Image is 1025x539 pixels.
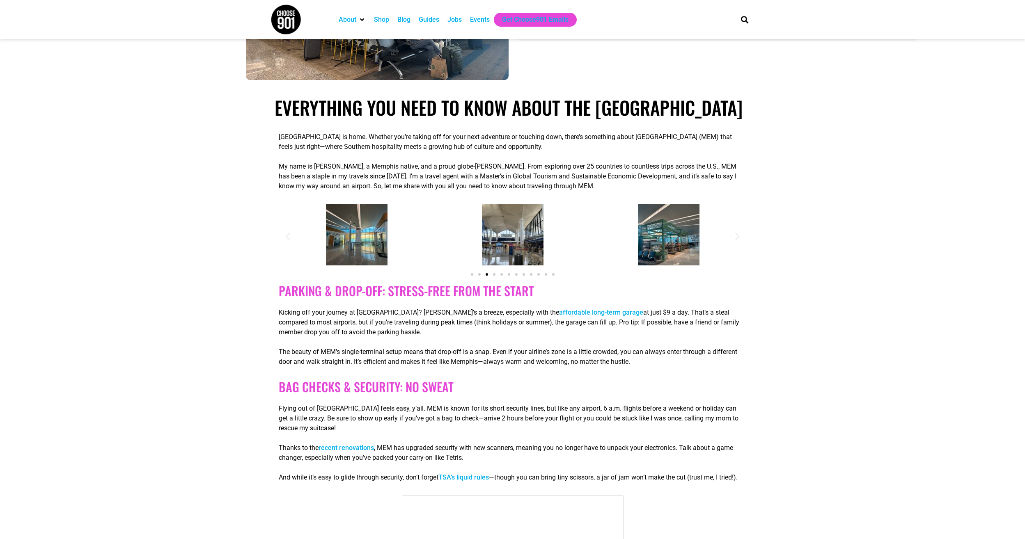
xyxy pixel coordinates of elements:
a: Guides [419,15,439,25]
span: Go to slide 9 [530,273,532,276]
div: Previous slide [283,231,293,241]
p: The beauty of MEM’s single-terminal setup means that drop-off is a snap. Even if your airline’s z... [279,347,747,367]
span: Go to slide 1 [471,273,473,276]
img: Interior view of Memphis airport terminal with a sign reading "Memphis," check-in kiosks, and pas... [482,204,543,265]
a: recent renovations [319,444,374,452]
p: Kicking off your journey at [GEOGRAPHIC_DATA]? [PERSON_NAME]’s a breeze, especially with the at j... [279,308,747,337]
div: About [335,13,370,27]
a: Get Choose901 Emails [502,15,569,25]
span: Go to slide 5 [500,273,503,276]
div: 4 / 12 [435,204,591,268]
span: Go to slide 3 [486,273,488,276]
div: Next slide [732,231,743,241]
div: 5 / 12 [591,204,747,268]
p: Thanks to the , MEM has upgraded security with new scanners, meaning you no longer have to unpack... [279,443,747,463]
a: Shop [374,15,389,25]
a: Events [470,15,490,25]
img: A small café and convenience store with a green exterior is situated in the modern Memphis airpor... [638,204,699,265]
span: Go to slide 4 [493,273,495,276]
h2: Parking & Drop-Off: Stress-Free from the Start [279,283,747,298]
a: Jobs [447,15,462,25]
div: Search [738,13,751,26]
div: 3 / 12 [279,204,435,268]
a: affordable long-term garage [559,308,643,316]
h1: Everything You Need to Know About the [GEOGRAPHIC_DATA] [275,96,751,119]
a: TSA’s liquid rules [438,473,489,481]
a: About [339,15,356,25]
span: Go to slide 8 [523,273,525,276]
p: My name is [PERSON_NAME], a Memphis native, and a proud globe-[PERSON_NAME]. From exploring over ... [279,162,747,191]
span: Go to slide 12 [552,273,555,276]
p: Flying out of [GEOGRAPHIC_DATA] feels easy, y’all. MEM is known for its short security lines, but... [279,404,747,433]
p: [GEOGRAPHIC_DATA] is home. Whether you’re taking off for your next adventure or touching down, th... [279,132,747,152]
a: Blog [397,15,410,25]
nav: Main nav [335,13,727,27]
span: Go to slide 10 [537,273,540,276]
p: And while it’s easy to glide through security, don’t forget —though you can bring tiny scissors, ... [279,473,747,482]
div: Image Carousel [279,204,747,281]
span: Go to slide 7 [515,273,518,276]
span: Go to slide 2 [478,273,481,276]
span: Go to slide 6 [508,273,510,276]
h2: Bag Checks & Security: No Sweat [279,379,747,394]
span: Go to slide 11 [545,273,547,276]
img: A modern public restroom area at Memphis airport with distinct male and female signage. The area ... [326,204,388,265]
